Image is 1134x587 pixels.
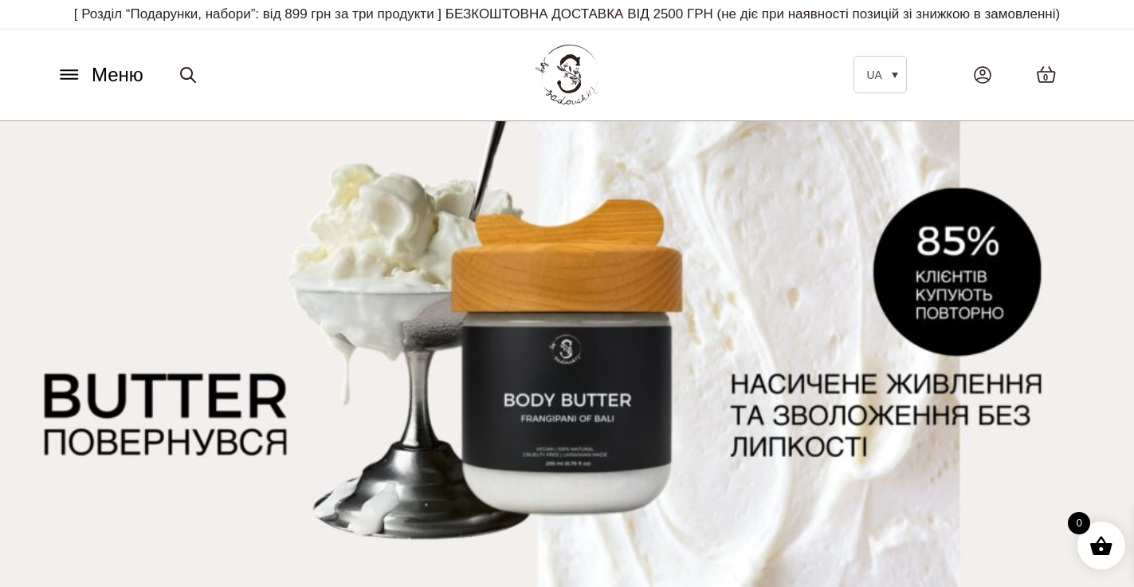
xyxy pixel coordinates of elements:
a: UA [853,56,906,93]
img: BY SADOVSKIY [536,45,599,104]
a: 0 [1020,49,1073,100]
span: Меню [92,61,143,89]
span: UA [866,69,881,81]
span: 0 [1068,512,1090,534]
button: Меню [52,60,148,90]
span: 0 [1043,71,1048,85]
